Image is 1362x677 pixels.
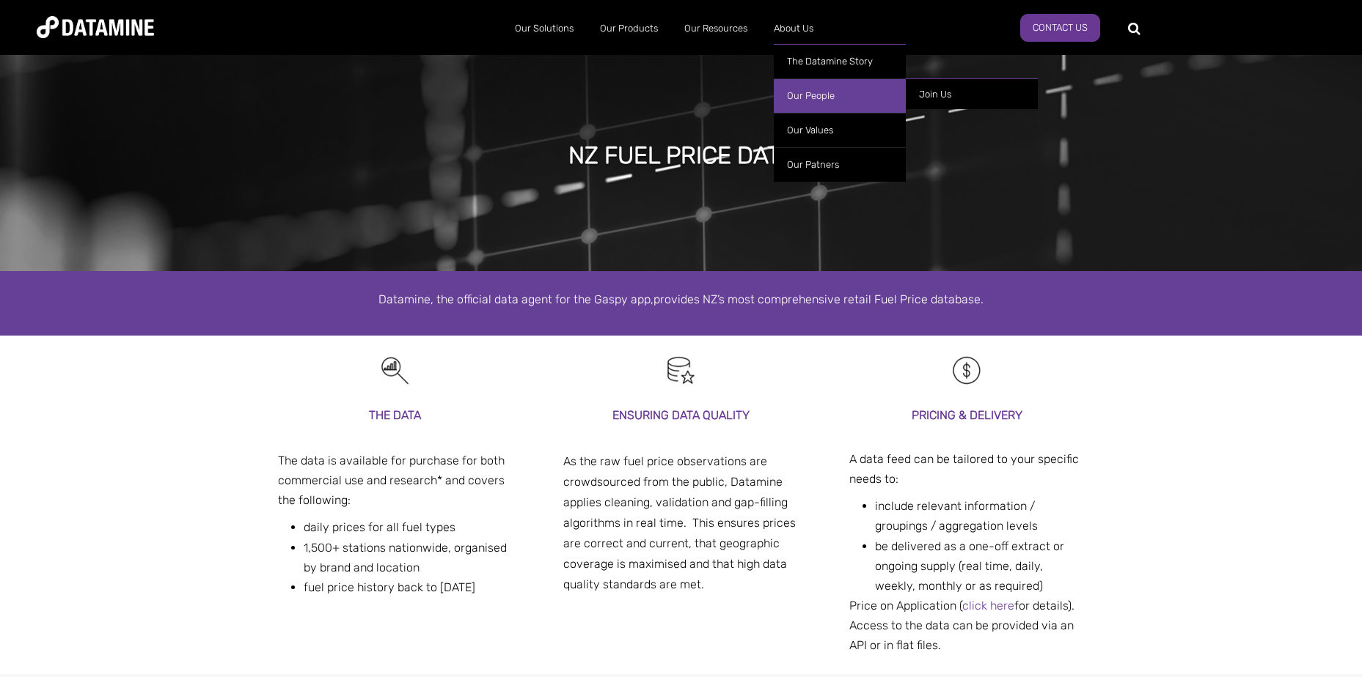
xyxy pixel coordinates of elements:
a: Our People [774,78,906,113]
a: Our Resources [671,10,761,48]
a: Our Values [774,113,906,147]
a: About Us [761,10,827,48]
img: Datamine [37,16,154,38]
li: daily prices for all fuel types [304,517,513,537]
h3: Ensuring data quality [563,405,799,425]
h3: THE DATA [278,405,513,425]
a: Our Products [587,10,671,48]
h1: NZ FUEL PRICE DATA [568,139,794,171]
p: Datamine, the official data agent for the Gaspy app, [263,289,1099,309]
a: Join Us [906,78,1038,109]
p: The data is available for purchase for both commercial use and research* and covers the following: [278,451,513,511]
li: 1,500+ stations nationwide, organised by brand and location [304,538,513,577]
li: fuel price history back to [DATE] [304,577,513,597]
a: Our Patners [774,147,906,182]
span: provides NZ’s most comprehensive retail Fuel Price database. [653,292,984,306]
div: Price on Application ( for details). Access to the data can be provided via an API or in flat files. [849,596,1085,656]
p: A data feed can be tailored to your specific needs to: [849,449,1085,489]
a: Contact us [1020,14,1100,42]
a: The Datamine Story [774,44,906,78]
li: include relevant information / groupings / aggregation levels [875,496,1085,536]
a: click here [962,599,1014,613]
div: As the raw fuel price observations are crowdsourced from the public, Datamine applies cleaning, v... [563,451,799,595]
li: be delivered as a one-off extract or ongoing supply (real time, daily, weekly, monthly or as requ... [875,536,1085,596]
a: Our Solutions [502,10,587,48]
h3: PRICING & DElIVERY [849,405,1085,425]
